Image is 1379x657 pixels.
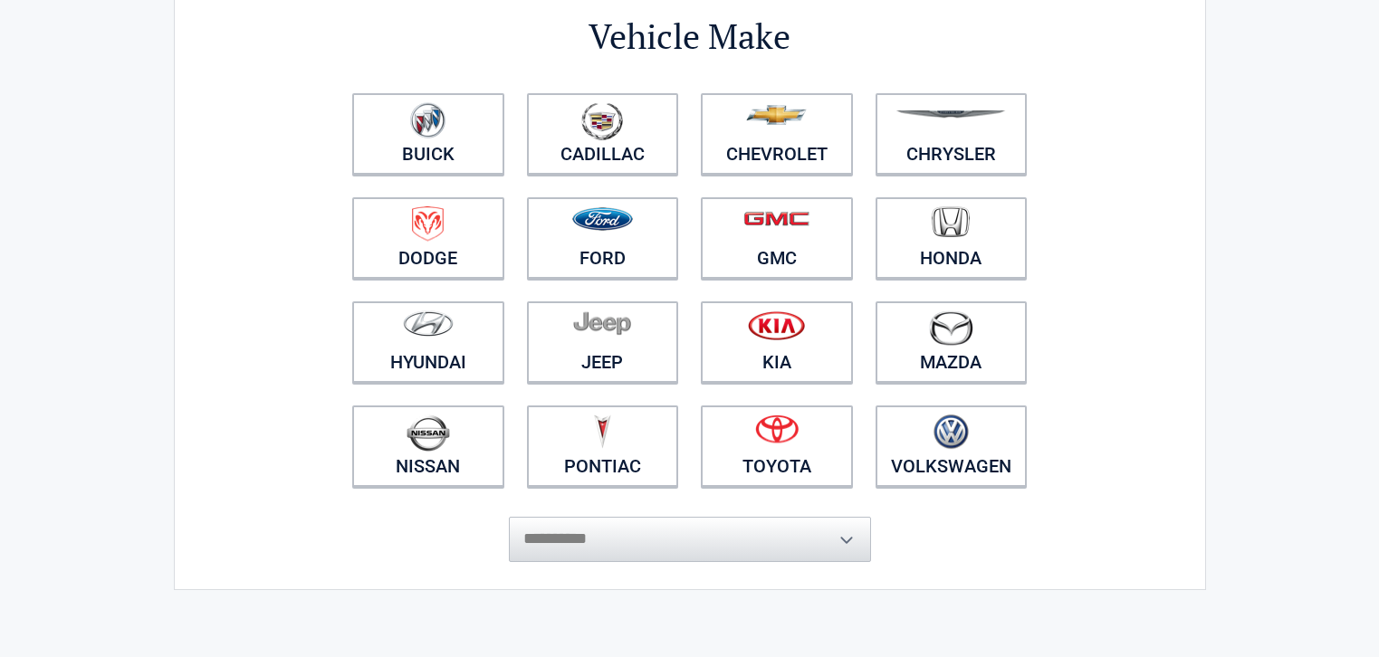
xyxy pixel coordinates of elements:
[928,310,973,346] img: mazda
[407,414,450,452] img: nissan
[701,301,853,383] a: Kia
[746,105,807,125] img: chevrolet
[410,102,445,138] img: buick
[573,310,631,336] img: jeep
[527,301,679,383] a: Jeep
[743,211,809,226] img: gmc
[527,93,679,175] a: Cadillac
[412,206,444,242] img: dodge
[527,197,679,279] a: Ford
[895,110,1006,119] img: chrysler
[341,14,1039,60] h2: Vehicle Make
[701,405,853,487] a: Toyota
[527,405,679,487] a: Pontiac
[352,93,504,175] a: Buick
[876,93,1028,175] a: Chrysler
[572,207,633,231] img: ford
[352,197,504,279] a: Dodge
[748,310,805,340] img: kia
[403,310,454,337] img: hyundai
[701,197,853,279] a: GMC
[876,405,1028,487] a: Volkswagen
[876,197,1028,279] a: Honda
[352,301,504,383] a: Hyundai
[755,414,799,443] img: toyota
[701,93,853,175] a: Chevrolet
[932,206,970,238] img: honda
[876,301,1028,383] a: Mazda
[934,414,969,450] img: volkswagen
[593,414,611,449] img: pontiac
[581,102,623,140] img: cadillac
[352,405,504,487] a: Nissan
